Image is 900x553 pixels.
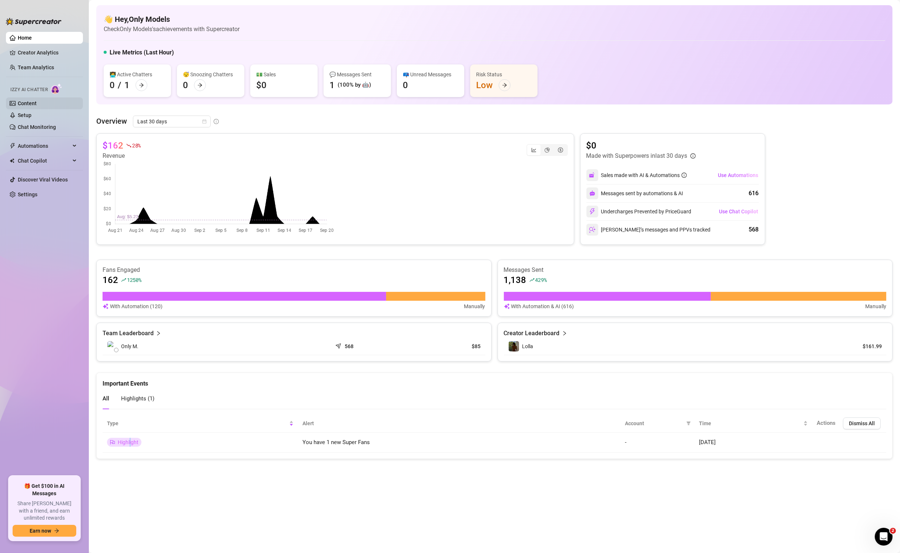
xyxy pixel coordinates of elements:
[699,439,716,446] span: [DATE]
[531,147,536,153] span: line-chart
[545,147,550,153] span: pie-chart
[156,329,161,338] span: right
[18,100,37,106] a: Content
[298,414,620,433] th: Alert
[589,190,595,196] img: svg%3e
[10,158,14,163] img: Chat Copilot
[502,83,507,88] span: arrow-right
[103,329,154,338] article: Team Leaderboard
[817,420,836,426] span: Actions
[18,47,77,59] a: Creator Analytics
[18,64,54,70] a: Team Analytics
[302,439,370,446] span: You have 1 new Super Fans
[345,343,354,350] article: 568
[118,439,138,445] span: Highlight
[6,18,61,25] img: logo-BBDzfeDw.svg
[589,208,596,215] img: svg%3e
[137,116,206,127] span: Last 30 days
[18,140,70,152] span: Automations
[865,302,886,310] article: Manually
[121,395,154,402] span: Highlights ( 1 )
[103,274,118,286] article: 162
[682,173,687,178] span: info-circle
[124,79,130,91] div: 1
[558,147,563,153] span: dollar-circle
[718,172,759,178] span: Use Automations
[183,70,238,79] div: 😴 Snoozing Chatters
[110,440,115,445] span: flag
[875,528,893,546] iframe: Intercom live chat
[338,81,371,90] div: (100% by 🤖)
[202,119,207,124] span: calendar
[890,528,896,534] span: 2
[685,418,692,429] span: filter
[30,528,51,534] span: Earn now
[695,414,812,433] th: Time
[103,151,141,160] article: Revenue
[13,483,76,497] span: 🎁 Get $100 in AI Messages
[464,302,485,310] article: Manually
[403,70,458,79] div: 📪 Unread Messages
[719,209,759,214] span: Use Chat Copilot
[526,144,568,156] div: segmented control
[103,414,298,433] th: Type
[690,153,696,159] span: info-circle
[586,224,711,236] div: [PERSON_NAME]’s messages and PPVs tracked
[504,329,560,338] article: Creator Leaderboard
[13,525,76,537] button: Earn nowarrow-right
[589,172,596,179] img: svg%3e
[749,189,759,198] div: 616
[586,151,687,160] article: Made with Superpowers in last 30 days
[413,343,481,350] article: $85
[10,86,48,93] span: Izzy AI Chatter
[476,70,532,79] div: Risk Status
[103,140,123,151] article: $162
[18,155,70,167] span: Chat Copilot
[51,83,62,94] img: AI Chatter
[849,420,875,426] span: Dismiss All
[719,206,759,217] button: Use Chat Copilot
[110,48,174,57] h5: Live Metrics (Last Hour)
[107,419,288,427] span: Type
[522,343,533,349] span: Lolla
[509,341,519,352] img: Lolla
[335,342,343,349] span: send
[699,419,802,427] span: Time
[848,343,882,350] article: $161.99
[103,266,485,274] article: Fans Engaged
[126,143,131,148] span: fall
[103,302,108,310] img: svg%3e
[504,274,526,286] article: 1,138
[256,70,312,79] div: 💵 Sales
[749,225,759,234] div: 568
[529,277,535,283] span: rise
[718,169,759,181] button: Use Automations
[586,187,683,199] div: Messages sent by automations & AI
[511,302,574,310] article: With Automation & AI (616)
[13,500,76,522] span: Share [PERSON_NAME] with a friend, and earn unlimited rewards
[535,276,547,283] span: 429 %
[18,124,56,130] a: Chat Monitoring
[104,24,240,34] article: Check Only Models's achievements with Supercreator
[183,79,188,91] div: 0
[18,177,68,183] a: Discover Viral Videos
[132,142,141,149] span: 28 %
[586,206,692,217] div: Undercharges Prevented by PriceGuard
[601,171,687,179] div: Sales made with AI & Automations
[110,70,165,79] div: 👩‍💻 Active Chatters
[504,302,510,310] img: svg%3e
[625,419,683,427] span: Account
[589,226,596,233] img: svg%3e
[686,421,691,426] span: filter
[843,417,881,429] button: Dismiss All
[562,329,567,338] span: right
[18,35,32,41] a: Home
[197,83,203,88] span: arrow-right
[103,395,109,402] span: All
[504,266,887,274] article: Messages Sent
[139,83,144,88] span: arrow-right
[586,140,696,151] article: $0
[625,439,626,446] span: -
[18,112,31,118] a: Setup
[329,79,335,91] div: 1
